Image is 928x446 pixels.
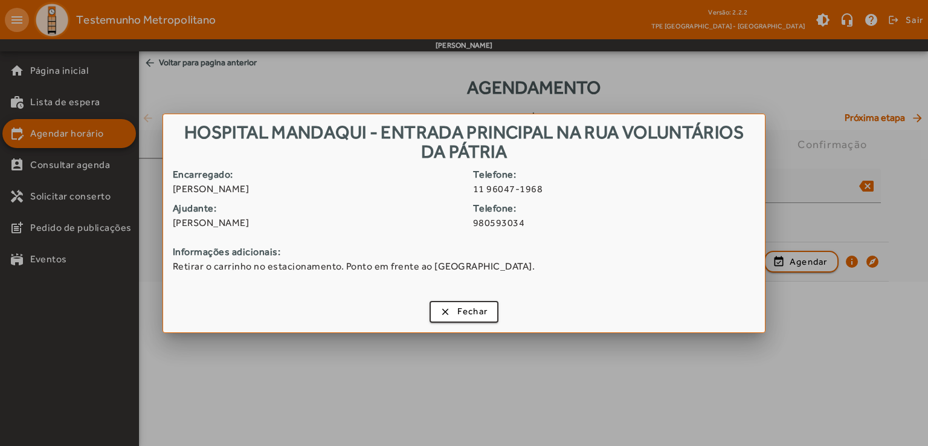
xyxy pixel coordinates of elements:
[163,114,765,167] h1: Hospital Mandaqui - Entrada Principal na Rua Voluntários da Pátria
[173,182,464,196] span: [PERSON_NAME]
[457,305,488,318] span: Fechar
[473,216,764,230] span: 980593034
[173,216,464,230] span: [PERSON_NAME]
[173,167,464,182] strong: Encarregado:
[173,201,464,216] strong: Ajudante:
[173,259,755,274] span: Retirar o carrinho no estacionamento. Ponto em frente ao [GEOGRAPHIC_DATA].
[473,201,764,216] strong: Telefone:
[473,182,764,196] span: 11 96047-1968
[473,167,764,182] strong: Telefone:
[430,301,499,323] button: Fechar
[173,245,755,259] strong: Informações adicionais:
